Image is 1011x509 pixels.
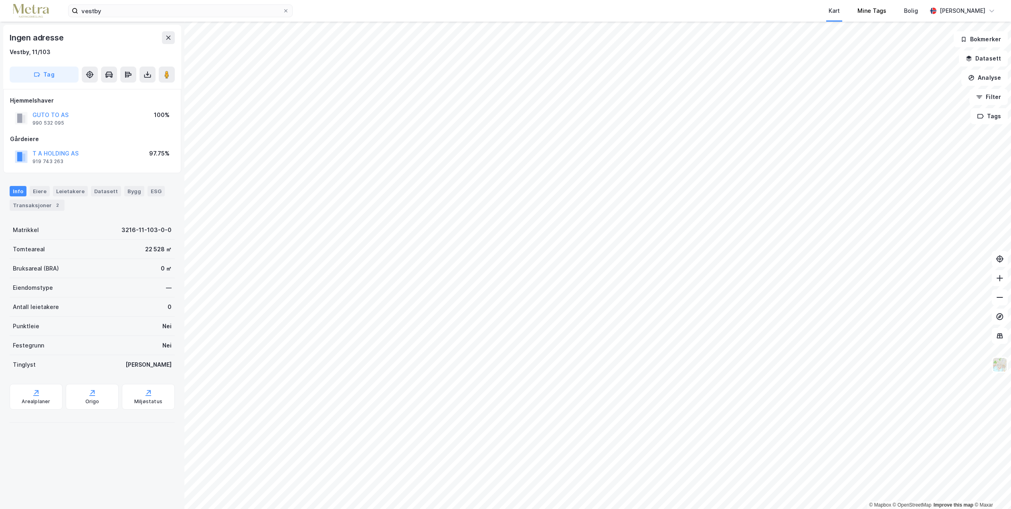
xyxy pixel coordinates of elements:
button: Datasett [959,50,1008,67]
div: 919 743 263 [32,158,63,165]
a: Improve this map [934,502,973,508]
div: 0 ㎡ [161,264,172,273]
div: Miljøstatus [134,398,162,405]
iframe: Chat Widget [971,471,1011,509]
img: Z [992,357,1007,372]
button: Analyse [961,70,1008,86]
input: Søk på adresse, matrikkel, gårdeiere, leietakere eller personer [78,5,283,17]
div: ESG [148,186,165,196]
div: Matrikkel [13,225,39,235]
div: Festegrunn [13,341,44,350]
div: Eiendomstype [13,283,53,293]
div: 97.75% [149,149,170,158]
button: Tags [971,108,1008,124]
div: 3216-11-103-0-0 [121,225,172,235]
div: 0 [168,302,172,312]
div: Vestby, 11/103 [10,47,51,57]
div: 100% [154,110,170,120]
a: Mapbox [869,502,891,508]
div: Nei [162,341,172,350]
div: Transaksjoner [10,200,65,211]
a: OpenStreetMap [893,502,932,508]
div: Antall leietakere [13,302,59,312]
div: Bruksareal (BRA) [13,264,59,273]
div: Info [10,186,26,196]
div: Eiere [30,186,50,196]
div: Tinglyst [13,360,36,370]
button: Filter [969,89,1008,105]
div: Bygg [124,186,144,196]
div: Nei [162,321,172,331]
div: Datasett [91,186,121,196]
div: Kart [829,6,840,16]
div: Bolig [904,6,918,16]
div: Punktleie [13,321,39,331]
div: Leietakere [53,186,88,196]
div: Kontrollprogram for chat [971,471,1011,509]
div: [PERSON_NAME] [940,6,985,16]
div: 990 532 095 [32,120,64,126]
div: Mine Tags [857,6,886,16]
div: — [166,283,172,293]
button: Bokmerker [954,31,1008,47]
div: [PERSON_NAME] [125,360,172,370]
div: Hjemmelshaver [10,96,174,105]
div: 2 [53,201,61,209]
div: 22 528 ㎡ [145,244,172,254]
div: Ingen adresse [10,31,65,44]
button: Tag [10,67,79,83]
div: Tomteareal [13,244,45,254]
img: metra-logo.256734c3b2bbffee19d4.png [13,4,49,18]
div: Arealplaner [22,398,50,405]
div: Gårdeiere [10,134,174,144]
div: Origo [85,398,99,405]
